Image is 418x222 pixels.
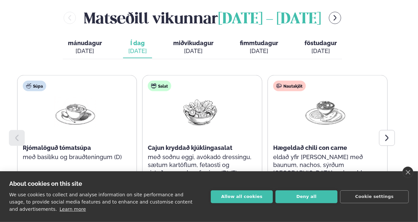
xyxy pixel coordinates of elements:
[64,12,76,24] button: menu-btn-left
[9,192,192,212] p: We use cookies to collect and analyse information on site performance and usage, to provide socia...
[179,97,221,127] img: Salad.png
[240,40,278,46] span: fimmtudagur
[402,167,413,178] a: close
[275,190,338,203] button: Deny all
[23,153,128,161] p: með basilíku og brauðteningum (D)
[340,190,409,203] button: Cookie settings
[23,81,46,91] div: Súpa
[9,180,82,187] strong: About cookies on this site
[68,47,102,55] div: [DATE]
[273,81,306,91] div: Nautakjöt
[173,47,213,55] div: [DATE]
[235,37,283,58] button: fimmtudagur [DATE]
[305,47,337,55] div: [DATE]
[276,83,282,89] img: beef.svg
[151,83,156,89] img: salad.svg
[54,97,96,127] img: Soup.png
[329,12,341,24] button: menu-btn-right
[148,153,253,177] p: með soðnu eggi, avókadó dressingu, sætum kartöflum, fetaosti og ristuðum graskersfræjum (D) (E)
[148,81,171,91] div: Salat
[148,144,232,151] span: Cajun kryddað kjúklingasalat
[168,37,219,58] button: miðvikudagur [DATE]
[63,37,107,58] button: mánudagur [DATE]
[60,207,86,212] a: Learn more
[84,7,321,29] h2: Matseðill vikunnar
[211,190,273,203] button: Allow all cookies
[305,40,337,46] span: föstudagur
[299,37,342,58] button: föstudagur [DATE]
[128,39,147,47] span: Í dag
[218,12,321,27] span: [DATE] - [DATE]
[68,40,102,46] span: mánudagur
[273,153,378,185] p: eldað yfir [PERSON_NAME] með baunum, nachos, sýrðum [GEOGRAPHIC_DATA] og bræddum osti (D)
[273,144,347,151] span: Hægeldað chili con carne
[305,97,347,127] img: Curry-Rice-Naan.png
[26,83,31,89] img: soup.svg
[240,47,278,55] div: [DATE]
[128,47,147,55] div: [DATE]
[23,144,91,151] span: Rjómalöguð tómatsúpa
[173,40,213,46] span: miðvikudagur
[123,37,152,58] button: Í dag [DATE]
